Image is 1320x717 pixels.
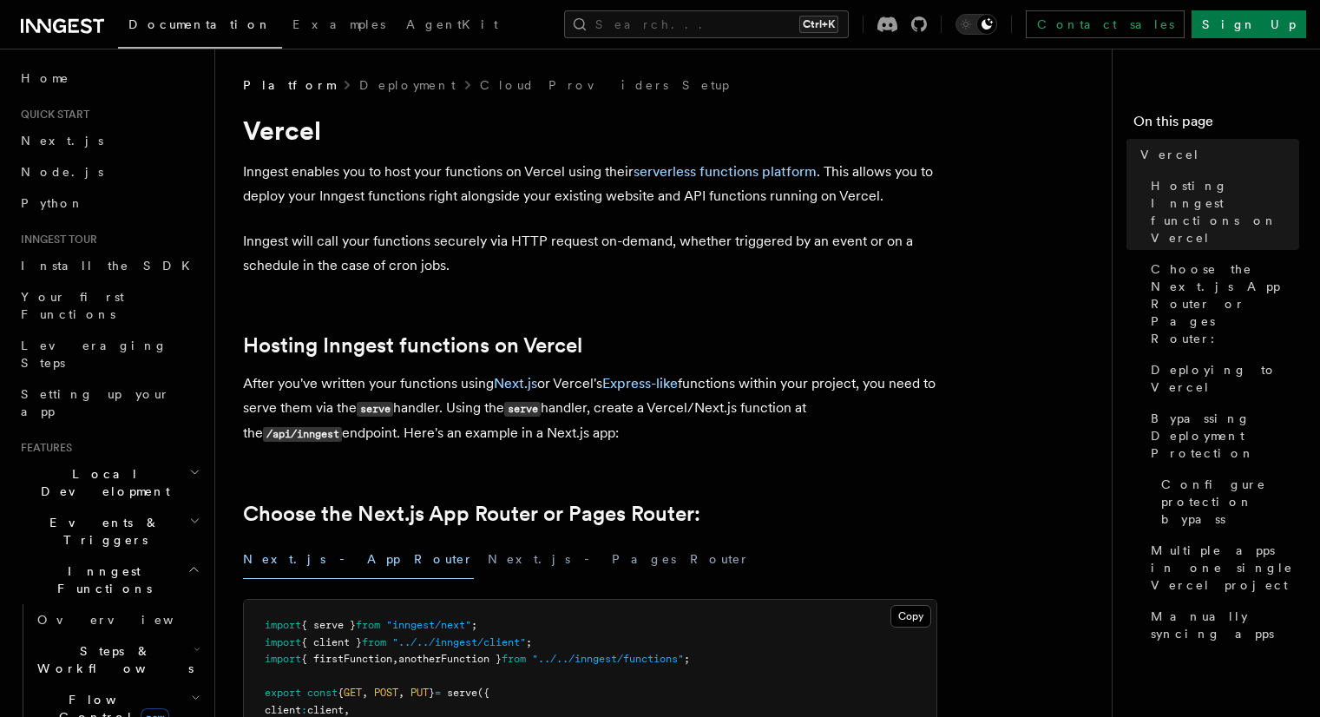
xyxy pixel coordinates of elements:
[118,5,282,49] a: Documentation
[14,281,204,330] a: Your first Functions
[471,619,477,631] span: ;
[344,704,350,716] span: ,
[301,704,307,716] span: :
[684,653,690,665] span: ;
[307,704,344,716] span: client
[21,387,170,418] span: Setting up your app
[243,333,582,358] a: Hosting Inngest functions on Vercel
[447,687,477,699] span: serve
[243,372,937,446] p: After you've written your functions using or Vercel's functions within your project, you need to ...
[634,163,817,180] a: serverless functions platform
[30,604,204,635] a: Overview
[396,5,509,47] a: AgentKit
[1144,170,1299,253] a: Hosting Inngest functions on Vercel
[602,375,678,391] a: Express-like
[14,330,204,378] a: Leveraging Steps
[392,653,398,665] span: ,
[265,704,301,716] span: client
[30,635,204,684] button: Steps & Workflows
[1154,469,1299,535] a: Configure protection bypass
[502,653,526,665] span: from
[21,339,167,370] span: Leveraging Steps
[1151,410,1299,462] span: Bypassing Deployment Protection
[282,5,396,47] a: Examples
[243,160,937,208] p: Inngest enables you to host your functions on Vercel using their . This allows you to deploy your...
[21,196,84,210] span: Python
[14,187,204,219] a: Python
[1144,253,1299,354] a: Choose the Next.js App Router or Pages Router:
[477,687,489,699] span: ({
[243,540,474,579] button: Next.js - App Router
[14,125,204,156] a: Next.js
[338,687,344,699] span: {
[265,653,301,665] span: import
[1144,601,1299,649] a: Manually syncing apps
[362,687,368,699] span: ,
[265,687,301,699] span: export
[14,441,72,455] span: Features
[37,613,216,627] span: Overview
[410,687,429,699] span: PUT
[362,636,386,648] span: from
[392,636,526,648] span: "../../inngest/client"
[307,687,338,699] span: const
[14,62,204,94] a: Home
[890,605,931,628] button: Copy
[265,636,301,648] span: import
[263,427,342,442] code: /api/inngest
[1151,260,1299,347] span: Choose the Next.js App Router or Pages Router:
[374,687,398,699] span: POST
[356,619,380,631] span: from
[526,636,532,648] span: ;
[14,458,204,507] button: Local Development
[14,465,189,500] span: Local Development
[564,10,849,38] button: Search...Ctrl+K
[1192,10,1306,38] a: Sign Up
[386,619,471,631] span: "inngest/next"
[243,502,700,526] a: Choose the Next.js App Router or Pages Router:
[494,375,537,391] a: Next.js
[21,259,200,273] span: Install the SDK
[956,14,997,35] button: Toggle dark mode
[243,76,335,94] span: Platform
[480,76,729,94] a: Cloud Providers Setup
[14,562,187,597] span: Inngest Functions
[1144,403,1299,469] a: Bypassing Deployment Protection
[301,636,362,648] span: { client }
[21,134,103,148] span: Next.js
[1144,535,1299,601] a: Multiple apps in one single Vercel project
[14,156,204,187] a: Node.js
[265,619,301,631] span: import
[14,233,97,247] span: Inngest tour
[357,402,393,417] code: serve
[398,653,502,665] span: anotherFunction }
[1151,608,1299,642] span: Manually syncing apps
[359,76,456,94] a: Deployment
[488,540,750,579] button: Next.js - Pages Router
[21,69,69,87] span: Home
[1133,111,1299,139] h4: On this page
[128,17,272,31] span: Documentation
[1161,476,1299,528] span: Configure protection bypass
[14,250,204,281] a: Install the SDK
[1144,354,1299,403] a: Deploying to Vercel
[1026,10,1185,38] a: Contact sales
[1151,177,1299,247] span: Hosting Inngest functions on Vercel
[1151,542,1299,594] span: Multiple apps in one single Vercel project
[799,16,838,33] kbd: Ctrl+K
[1140,146,1200,163] span: Vercel
[21,290,124,321] span: Your first Functions
[344,687,362,699] span: GET
[532,653,684,665] span: "../../inngest/functions"
[243,115,937,146] h1: Vercel
[301,653,392,665] span: { firstFunction
[243,229,937,278] p: Inngest will call your functions securely via HTTP request on-demand, whether triggered by an eve...
[292,17,385,31] span: Examples
[435,687,441,699] span: =
[406,17,498,31] span: AgentKit
[14,108,89,122] span: Quick start
[1151,361,1299,396] span: Deploying to Vercel
[30,642,194,677] span: Steps & Workflows
[14,556,204,604] button: Inngest Functions
[14,507,204,556] button: Events & Triggers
